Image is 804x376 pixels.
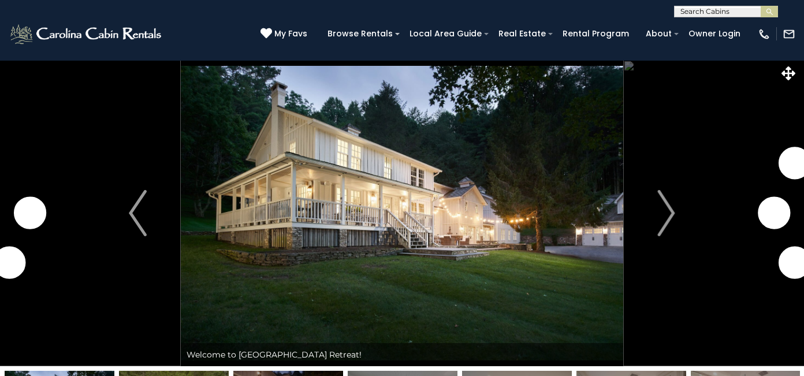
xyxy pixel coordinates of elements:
img: mail-regular-white.png [783,28,795,40]
a: Owner Login [683,25,746,43]
img: arrow [657,190,675,236]
button: Next [623,60,710,366]
img: White-1-2.png [9,23,165,46]
a: Local Area Guide [404,25,487,43]
button: Previous [95,60,181,366]
a: My Favs [260,28,310,40]
a: About [640,25,678,43]
a: Rental Program [557,25,635,43]
a: Browse Rentals [322,25,399,43]
a: Real Estate [493,25,552,43]
span: My Favs [274,28,307,40]
img: arrow [129,190,146,236]
div: Welcome to [GEOGRAPHIC_DATA] Retreat! [181,343,623,366]
img: phone-regular-white.png [758,28,770,40]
